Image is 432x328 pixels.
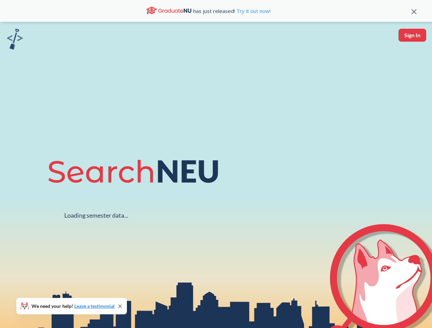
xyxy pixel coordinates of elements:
[235,8,271,14] a: Try it out now!
[193,7,271,15] span: has just released!
[64,211,128,219] div: Loading semester data...
[74,303,115,309] a: Leave a testimonial
[31,304,115,309] span: We need your help!
[7,29,23,50] img: sandbox logo
[398,29,426,42] button: Sign In
[7,29,23,52] a: sandbox logo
